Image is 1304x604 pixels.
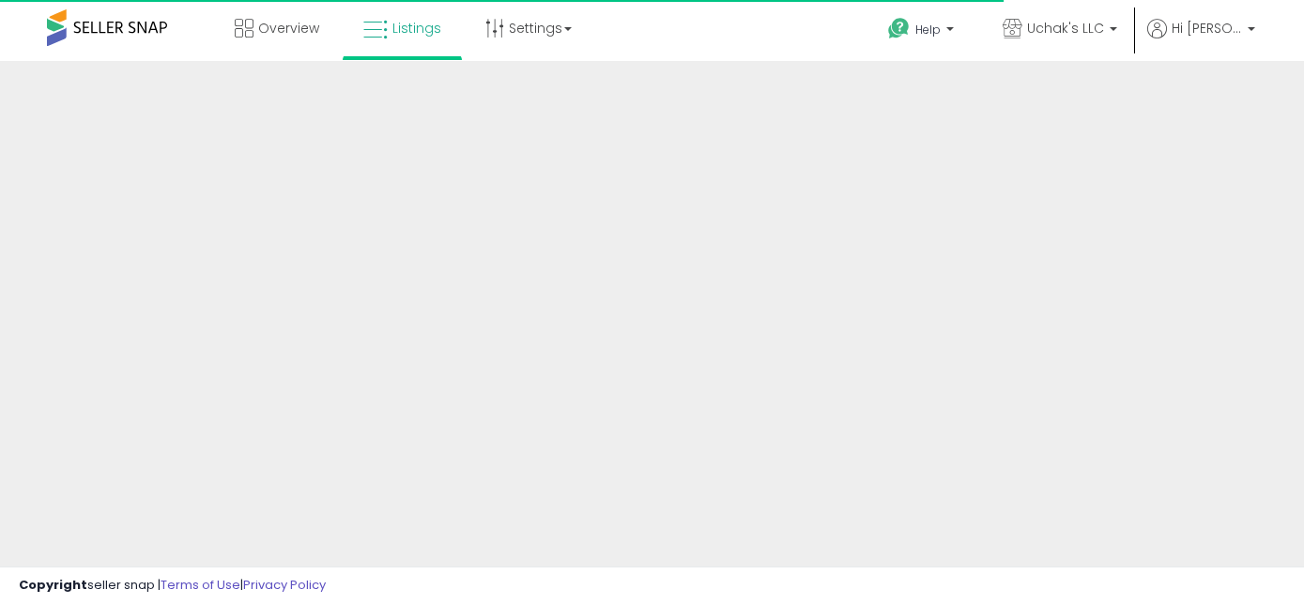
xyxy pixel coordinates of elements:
[19,577,326,595] div: seller snap | |
[1027,19,1104,38] span: Uchak's LLC
[873,3,973,61] a: Help
[19,576,87,594] strong: Copyright
[1147,19,1255,61] a: Hi [PERSON_NAME]
[1172,19,1242,38] span: Hi [PERSON_NAME]
[258,19,319,38] span: Overview
[161,576,240,594] a: Terms of Use
[392,19,441,38] span: Listings
[887,17,911,40] i: Get Help
[915,22,941,38] span: Help
[243,576,326,594] a: Privacy Policy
